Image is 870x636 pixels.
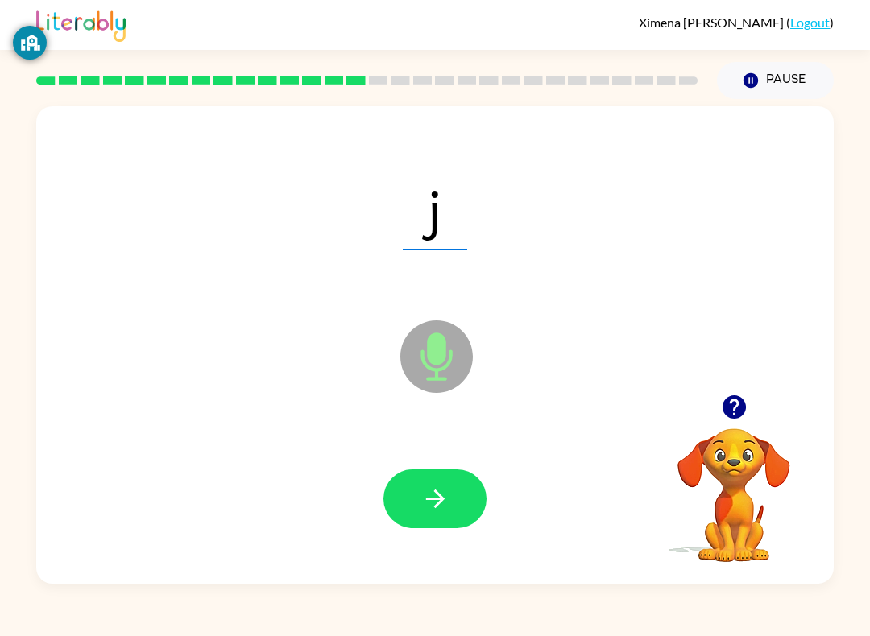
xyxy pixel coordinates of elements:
[639,14,786,30] span: Ximena [PERSON_NAME]
[639,14,834,30] div: ( )
[36,6,126,42] img: Literably
[717,62,834,99] button: Pause
[790,14,830,30] a: Logout
[13,26,47,60] button: GoGuardian Privacy Information
[653,403,814,564] video: Your browser must support playing .mp4 files to use Literably. Please try using another browser.
[403,166,467,250] span: j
